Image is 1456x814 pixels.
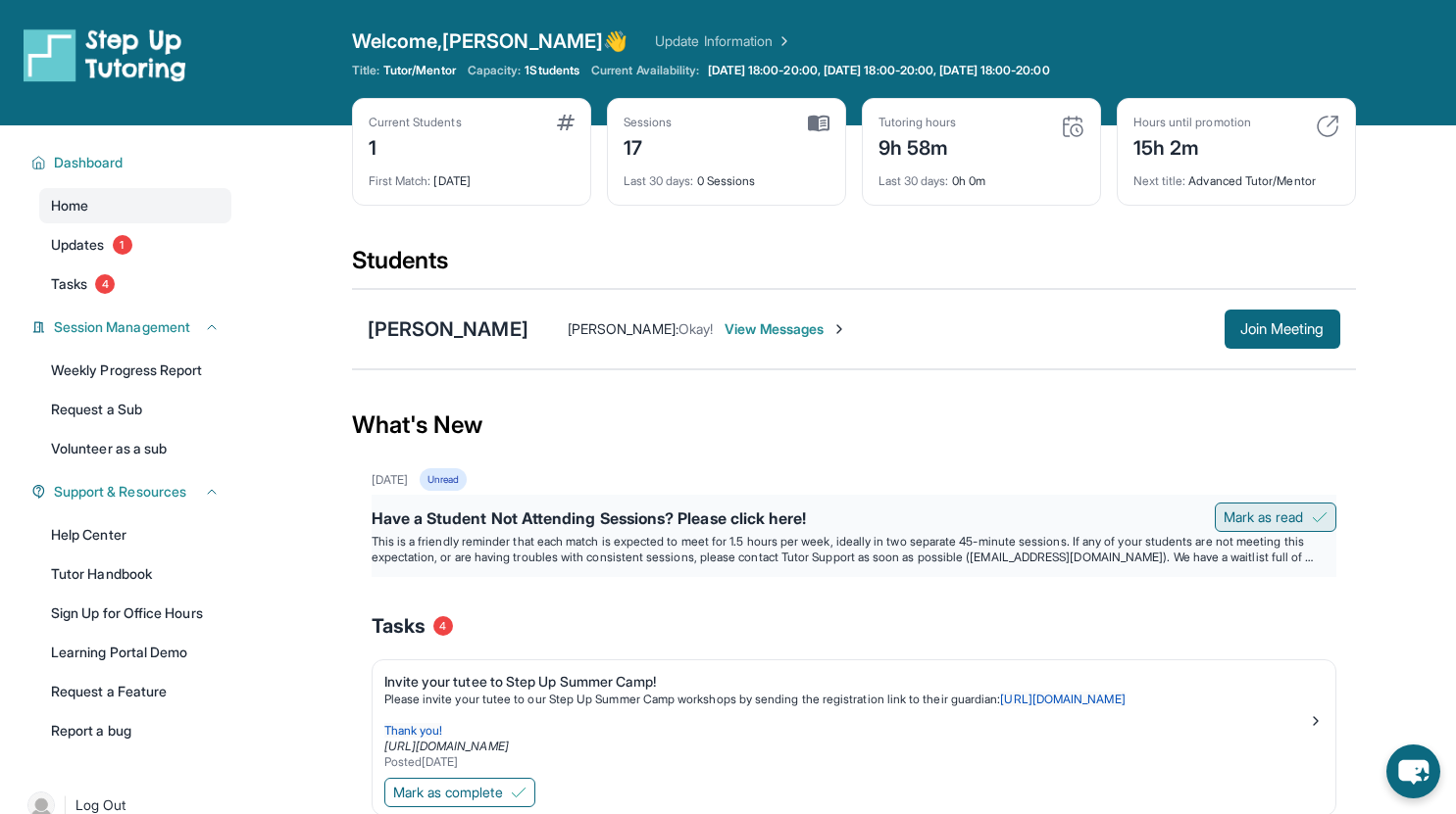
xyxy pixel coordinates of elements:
[95,274,115,294] span: 4
[51,235,105,255] span: Updates
[525,63,579,78] span: 1 Students
[372,472,408,488] div: [DATE]
[373,660,1335,774] a: Invite your tutee to Step Up Summer Camp!Please invite your tutee to our Step Up Summer Camp work...
[591,63,699,78] span: Current Availability:
[54,153,124,172] span: Dashboard
[51,196,88,215] span: Home
[39,556,231,592] a: Tutor Handbook
[420,468,467,491] div: Unread
[708,63,1050,78] span: [DATE] 18:00-20:00, [DATE] 18:00-20:00, [DATE] 18:00-20:00
[384,723,443,738] span: Thank you!
[46,153,220,172] button: Dashboard
[879,173,949,188] span: Last 30 days :
[1061,115,1084,138] img: card
[468,63,522,78] span: Capacity:
[51,274,87,294] span: Tasks
[1133,162,1339,189] div: Advanced Tutor/Mentor
[624,115,673,130] div: Sessions
[879,162,1084,189] div: 0h 0m
[773,31,792,51] img: Chevron Right
[46,317,220,337] button: Session Management
[372,534,1336,565] p: This is a friendly reminder that each match is expected to meet for 1.5 hours per week, ideally i...
[384,739,509,753] a: [URL][DOMAIN_NAME]
[678,320,713,337] span: Okay!
[1133,115,1251,130] div: Hours until promotion
[1133,173,1186,188] span: Next title :
[1133,130,1251,162] div: 15h 2m
[624,162,829,189] div: 0 Sessions
[1000,692,1125,706] a: [URL][DOMAIN_NAME]
[1240,323,1325,335] span: Join Meeting
[655,31,792,51] a: Update Information
[369,162,575,189] div: [DATE]
[24,27,186,82] img: logo
[39,227,231,263] a: Updates1
[54,317,190,337] span: Session Management
[39,596,231,631] a: Sign Up for Office Hours
[39,713,231,748] a: Report a bug
[369,130,462,162] div: 1
[369,115,462,130] div: Current Students
[511,785,527,800] img: Mark as complete
[39,635,231,670] a: Learning Portal Demo
[369,173,431,188] span: First Match :
[384,672,1308,692] div: Invite your tutee to Step Up Summer Camp!
[384,778,535,807] button: Mark as complete
[54,482,186,502] span: Support & Resources
[39,674,231,709] a: Request a Feature
[39,517,231,552] a: Help Center
[384,692,1308,707] p: Please invite your tutee to our Step Up Summer Camp workshops by sending the registration link to...
[725,319,847,339] span: View Messages
[1225,310,1340,349] button: Join Meeting
[433,616,453,636] span: 4
[352,27,628,55] span: Welcome, [PERSON_NAME] 👋
[1215,503,1336,532] button: Mark as read
[879,130,957,162] div: 9h 58m
[368,315,528,343] div: [PERSON_NAME]
[1224,507,1304,527] span: Mark as read
[624,130,673,162] div: 17
[372,506,1336,534] div: Have a Student Not Attending Sessions? Please click here!
[808,115,829,132] img: card
[46,482,220,502] button: Support & Resources
[39,431,231,466] a: Volunteer as a sub
[1386,744,1440,798] button: chat-button
[352,63,379,78] span: Title:
[384,754,1308,770] div: Posted [DATE]
[383,63,456,78] span: Tutor/Mentor
[1316,115,1339,138] img: card
[704,63,1054,78] a: [DATE] 18:00-20:00, [DATE] 18:00-20:00, [DATE] 18:00-20:00
[624,173,694,188] span: Last 30 days :
[352,382,1356,468] div: What's New
[831,321,847,337] img: Chevron-Right
[568,320,678,337] span: [PERSON_NAME] :
[372,612,426,640] span: Tasks
[879,115,957,130] div: Tutoring hours
[1312,509,1328,525] img: Mark as read
[557,115,575,130] img: card
[113,235,132,255] span: 1
[39,353,231,388] a: Weekly Progress Report
[393,783,503,802] span: Mark as complete
[39,266,231,302] a: Tasks4
[39,392,231,427] a: Request a Sub
[352,245,1356,288] div: Students
[39,188,231,223] a: Home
